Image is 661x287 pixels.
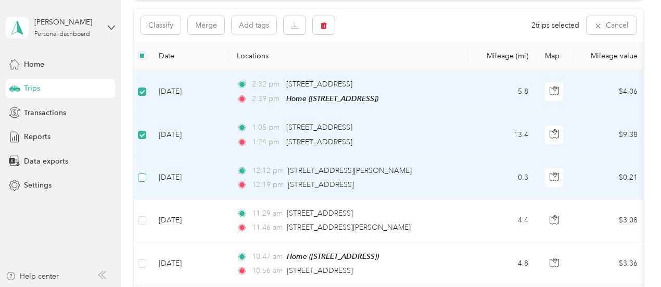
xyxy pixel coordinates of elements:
span: Home [24,59,44,70]
td: [DATE] [150,199,228,242]
span: 2:32 pm [252,79,282,90]
div: Personal dashboard [34,31,90,38]
span: Settings [24,180,52,191]
span: 2:39 pm [252,93,282,105]
button: Help center [6,271,59,282]
span: [STREET_ADDRESS] [286,80,352,89]
span: [STREET_ADDRESS] [287,209,353,218]
td: $9.38 [573,114,646,156]
span: 10:56 am [252,265,283,277]
span: 11:46 am [252,222,283,233]
td: 13.4 [468,114,537,156]
td: $3.36 [573,242,646,285]
span: [STREET_ADDRESS][PERSON_NAME] [288,166,412,175]
span: [STREET_ADDRESS] [287,266,353,275]
td: 0.3 [468,157,537,199]
span: 11:29 am [252,208,283,219]
td: [DATE] [150,157,228,199]
span: Data exports [24,156,68,167]
td: [DATE] [150,242,228,285]
td: [DATE] [150,70,228,114]
span: Trips [24,83,40,94]
td: [DATE] [150,114,228,156]
span: [STREET_ADDRESS] [286,138,352,146]
td: 4.4 [468,199,537,242]
td: 4.8 [468,242,537,285]
th: Mileage value [573,42,646,70]
span: [STREET_ADDRESS] [286,123,352,132]
button: Cancel [587,16,636,34]
button: Add tags [232,16,276,34]
span: Reports [24,131,50,142]
span: 1:05 pm [252,122,282,133]
span: Home ([STREET_ADDRESS]) [286,94,378,103]
span: [STREET_ADDRESS][PERSON_NAME] [287,223,411,232]
th: Map [537,42,573,70]
td: 5.8 [468,70,537,114]
td: $0.21 [573,157,646,199]
span: [STREET_ADDRESS] [288,180,354,189]
span: Home ([STREET_ADDRESS]) [287,252,379,260]
span: 2 trips selected [531,20,579,31]
th: Mileage (mi) [468,42,537,70]
th: Locations [228,42,468,70]
span: 12:19 pm [252,179,284,191]
span: 12:12 pm [252,165,284,177]
div: [PERSON_NAME] [34,17,99,28]
span: 10:47 am [252,251,283,263]
span: 1:24 pm [252,136,282,148]
button: Merge [188,16,224,34]
td: $4.06 [573,70,646,114]
span: Transactions [24,107,66,118]
th: Date [150,42,228,70]
iframe: Everlance-gr Chat Button Frame [603,229,661,287]
td: $3.08 [573,199,646,242]
button: Classify [141,16,181,34]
